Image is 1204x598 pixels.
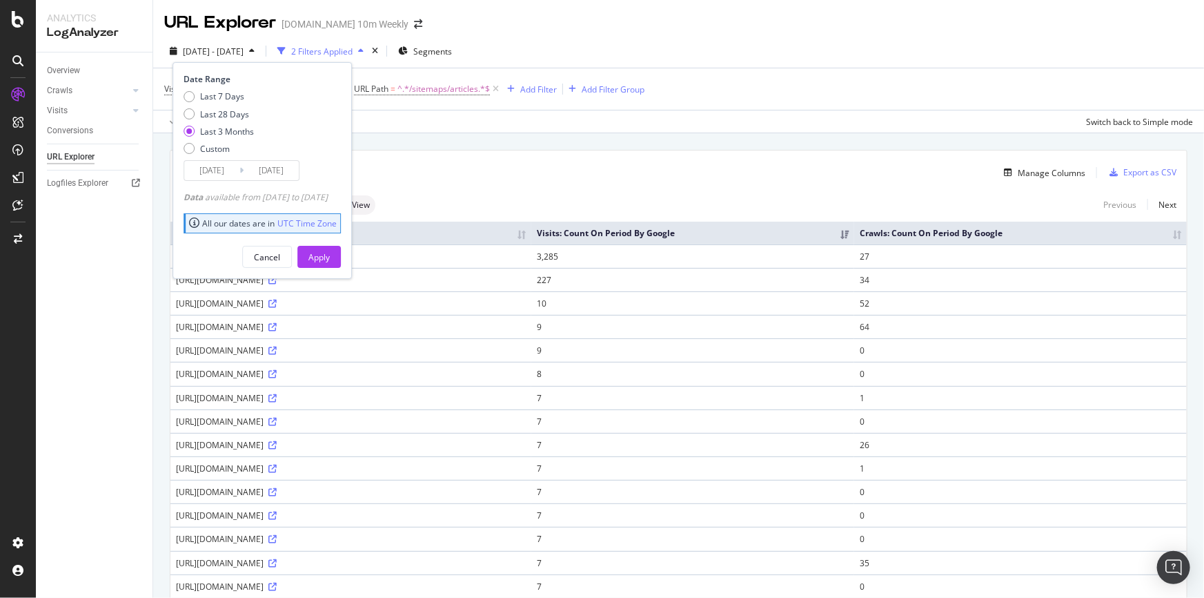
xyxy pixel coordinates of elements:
div: [URL][DOMAIN_NAME] [176,345,526,356]
span: Data [184,191,205,203]
button: Cancel [242,246,292,268]
div: [URL][DOMAIN_NAME] [176,533,526,545]
td: 1 [854,456,1187,480]
div: Analytics [47,11,141,25]
button: Add Filter [502,81,557,97]
div: Last 28 Days [200,108,249,120]
td: 52 [854,291,1187,315]
div: 2 Filters Applied [291,46,353,57]
td: 9 [531,338,854,362]
div: [URL][DOMAIN_NAME] [176,581,526,592]
span: [DATE] - [DATE] [183,46,244,57]
div: Logfiles Explorer [47,176,108,191]
th: Crawls: Count On Period By Google: activate to sort column ascending [854,222,1187,244]
td: 8 [531,362,854,385]
th: Visits: Count On Period By Google: activate to sort column ascending [531,222,854,244]
button: [DATE] - [DATE] [164,40,260,62]
td: 7 [531,386,854,409]
div: Custom [184,143,254,155]
button: 2 Filters Applied [272,40,369,62]
td: 0 [854,480,1187,503]
div: URL Explorer [164,11,276,35]
a: Crawls [47,84,129,98]
div: All our dates are in [189,218,337,229]
div: Manage Columns [1018,167,1085,179]
td: 7 [531,575,854,598]
span: Visits: OK Count On Period By Google [164,83,306,95]
td: 0 [854,527,1187,550]
div: Last 7 Days [200,90,244,102]
span: = [391,83,395,95]
div: URL Explorer [47,150,95,164]
td: 0 [854,503,1187,527]
div: Last 7 Days [184,90,254,102]
div: Overview [47,64,80,78]
th: Full URL: activate to sort column ascending [170,222,531,244]
div: Add Filter Group [582,84,644,95]
td: 227 [531,268,854,291]
div: [URL][DOMAIN_NAME] [176,557,526,569]
td: 0 [854,409,1187,433]
button: Switch back to Simple mode [1080,110,1193,133]
a: Overview [47,64,143,78]
span: ^.*/sitemaps/articles.*$ [397,79,490,99]
button: Segments [393,40,457,62]
div: LogAnalyzer [47,25,141,41]
span: Segments [413,46,452,57]
div: Open Intercom Messenger [1157,551,1190,584]
td: 0 [854,362,1187,385]
span: URL Path [354,83,388,95]
div: Apply [308,251,330,263]
a: URL Explorer [47,150,143,164]
td: 35 [854,551,1187,575]
div: [URL][DOMAIN_NAME] [176,463,526,474]
div: Custom [200,143,230,155]
div: available from [DATE] to [DATE] [184,191,328,203]
input: Start Date [184,161,239,180]
td: 7 [531,551,854,575]
td: 7 [531,433,854,456]
div: [URL][DOMAIN_NAME] [176,416,526,427]
div: [URL][DOMAIN_NAME] [176,321,526,333]
a: Visits [47,104,129,118]
div: [URL][DOMAIN_NAME] [176,510,526,521]
div: Export as CSV [1123,166,1176,178]
div: Cancel [254,251,280,263]
td: 9 [531,315,854,338]
div: Last 3 Months [184,126,254,137]
button: Apply [164,110,204,133]
div: Visits [47,104,68,118]
button: Apply [297,246,341,268]
a: UTC Time Zone [277,218,337,229]
a: Conversions [47,124,143,138]
td: 0 [854,575,1187,598]
td: 3,285 [531,244,854,268]
div: Add Filter [520,84,557,95]
div: [URL][DOMAIN_NAME] [176,439,526,451]
td: 7 [531,503,854,527]
div: [URL][DOMAIN_NAME] [176,368,526,380]
td: 7 [531,456,854,480]
input: End Date [244,161,299,180]
div: Conversions [47,124,93,138]
div: Last 3 Months [200,126,254,137]
div: Date Range [184,73,337,85]
td: 7 [531,409,854,433]
td: 34 [854,268,1187,291]
div: [URL][DOMAIN_NAME] [176,274,526,286]
td: 27 [854,244,1187,268]
div: Crawls [47,84,72,98]
td: 0 [854,338,1187,362]
td: 7 [531,527,854,550]
div: [URL][DOMAIN_NAME] [176,486,526,498]
div: arrow-right-arrow-left [414,19,422,29]
button: Add Filter Group [563,81,644,97]
td: 64 [854,315,1187,338]
td: 1 [854,386,1187,409]
div: [DOMAIN_NAME] 10m Weekly [282,17,408,31]
div: Switch back to Simple mode [1086,116,1193,128]
a: Next [1147,195,1176,215]
a: Logfiles Explorer [47,176,143,191]
div: [URL][DOMAIN_NAME] [176,392,526,404]
div: times [369,44,381,58]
